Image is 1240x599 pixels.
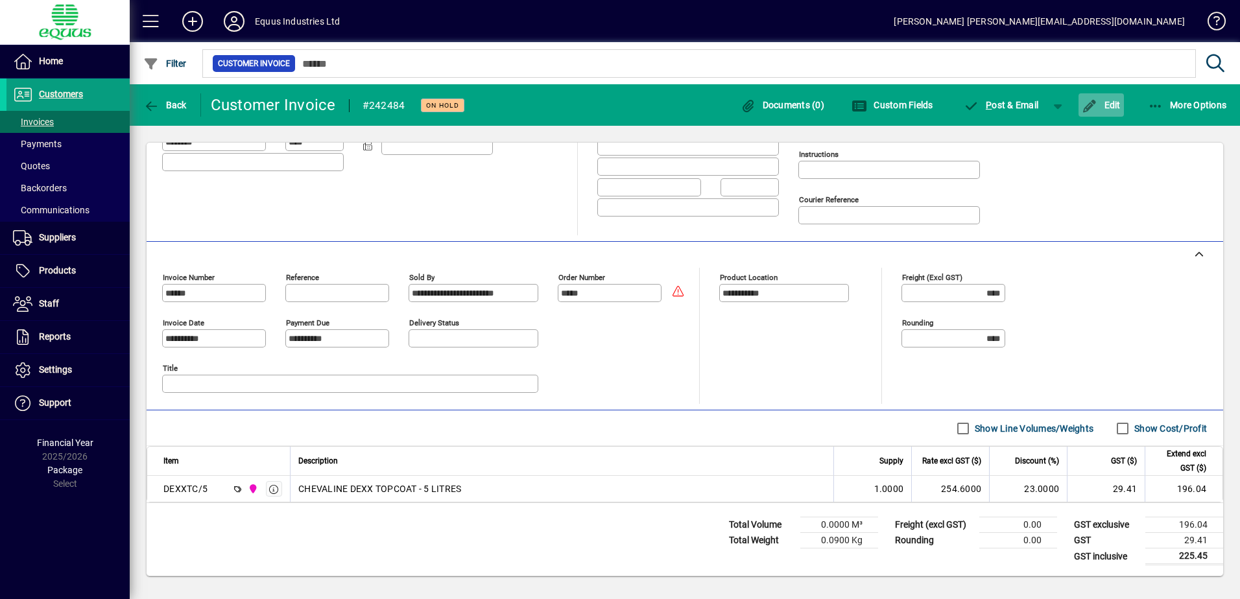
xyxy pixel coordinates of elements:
div: Equus Industries Ltd [255,11,340,32]
div: #242484 [363,95,405,116]
div: Customer Invoice [211,95,336,115]
app-page-header-button: Back [130,93,201,117]
a: Communications [6,199,130,221]
button: Filter [140,52,190,75]
span: P [986,100,992,110]
button: Documents (0) [737,93,828,117]
td: 196.04 [1145,476,1222,502]
td: 196.04 [1145,517,1223,533]
span: Home [39,56,63,66]
mat-label: Sold by [409,273,435,282]
mat-label: Invoice date [163,318,204,327]
td: 0.00 [979,533,1057,548]
span: Settings [39,364,72,375]
td: 0.0900 Kg [800,533,878,548]
span: Invoices [13,117,54,127]
button: Custom Fields [848,93,936,117]
span: GST ($) [1111,454,1137,468]
mat-label: Freight (excl GST) [902,273,962,282]
span: Custom Fields [852,100,933,110]
span: Supply [879,454,903,468]
a: Suppliers [6,222,130,254]
div: [PERSON_NAME] [PERSON_NAME][EMAIL_ADDRESS][DOMAIN_NAME] [894,11,1185,32]
a: Quotes [6,155,130,177]
span: Backorders [13,183,67,193]
button: Add [172,10,213,33]
td: 29.41 [1145,533,1223,548]
a: Reports [6,321,130,353]
span: ost & Email [964,100,1039,110]
div: 254.6000 [920,482,981,495]
label: Show Cost/Profit [1132,422,1207,435]
span: Documents (0) [740,100,824,110]
a: Support [6,387,130,419]
td: GST [1067,533,1145,548]
span: Item [163,454,179,468]
td: Total Weight [722,533,800,548]
td: 0.00 [979,517,1057,533]
mat-label: Title [163,364,178,373]
a: Settings [6,354,130,386]
a: Invoices [6,111,130,133]
span: Staff [39,298,59,309]
span: CHEVALINE DEXX TOPCOAT - 5 LITRES [298,482,461,495]
a: Products [6,255,130,287]
span: Edit [1082,100,1121,110]
span: Discount (%) [1015,454,1059,468]
a: Payments [6,133,130,155]
mat-label: Invoice number [163,273,215,282]
span: Back [143,100,187,110]
div: DEXXTC/5 [163,482,208,495]
span: 1.0000 [874,482,904,495]
mat-label: Instructions [799,150,839,159]
span: Financial Year [37,438,93,448]
td: GST exclusive [1067,517,1145,533]
mat-label: Payment due [286,318,329,327]
button: More Options [1145,93,1230,117]
mat-label: Order number [558,273,605,282]
td: 23.0000 [989,476,1067,502]
span: Payments [13,139,62,149]
button: Edit [1079,93,1124,117]
span: On hold [426,101,459,110]
span: Rate excl GST ($) [922,454,981,468]
td: Freight (excl GST) [888,517,979,533]
a: Backorders [6,177,130,199]
span: More Options [1148,100,1227,110]
span: Customer Invoice [218,57,290,70]
mat-label: Product location [720,273,778,282]
td: Total Volume [722,517,800,533]
mat-label: Delivery status [409,318,459,327]
a: Knowledge Base [1198,3,1224,45]
span: Customers [39,89,83,99]
button: Profile [213,10,255,33]
td: 225.45 [1145,548,1223,565]
td: 29.41 [1067,476,1145,502]
span: Communications [13,205,89,215]
button: Post & Email [957,93,1045,117]
td: Rounding [888,533,979,548]
span: Products [39,265,76,276]
span: Extend excl GST ($) [1153,447,1206,475]
span: 2N NORTHERN [244,482,259,496]
span: Filter [143,58,187,69]
mat-label: Courier Reference [799,195,859,204]
td: GST inclusive [1067,548,1145,565]
span: Suppliers [39,232,76,242]
span: Reports [39,331,71,342]
td: 0.0000 M³ [800,517,878,533]
span: Quotes [13,161,50,171]
label: Show Line Volumes/Weights [972,422,1093,435]
button: Back [140,93,190,117]
mat-label: Rounding [902,318,933,327]
span: Support [39,397,71,408]
span: Description [298,454,338,468]
a: Staff [6,288,130,320]
span: Package [47,465,82,475]
a: Home [6,45,130,78]
mat-label: Reference [286,273,319,282]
